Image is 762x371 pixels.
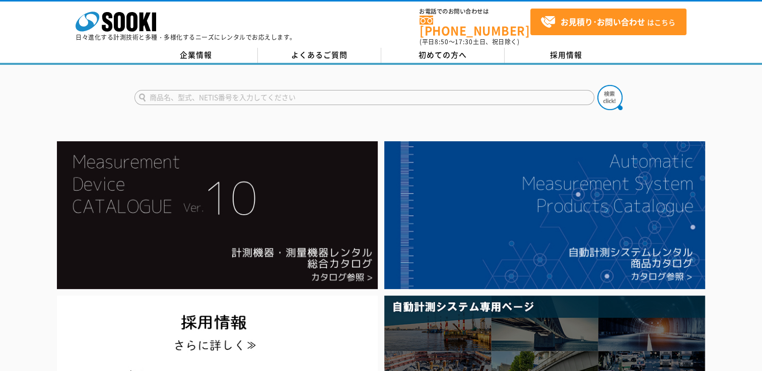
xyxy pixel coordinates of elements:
[384,141,705,289] img: 自動計測システムカタログ
[420,9,530,15] span: お電話でのお問い合わせは
[505,48,628,63] a: 採用情報
[134,48,258,63] a: 企業情報
[76,34,296,40] p: 日々進化する計測技術と多種・多様化するニーズにレンタルでお応えします。
[455,37,473,46] span: 17:30
[134,90,594,105] input: 商品名、型式、NETIS番号を入力してください
[530,9,686,35] a: お見積り･お問い合わせはこちら
[420,37,519,46] span: (平日 ～ 土日、祝日除く)
[420,16,530,36] a: [PHONE_NUMBER]
[381,48,505,63] a: 初めての方へ
[561,16,645,28] strong: お見積り･お問い合わせ
[540,15,675,30] span: はこちら
[435,37,449,46] span: 8:50
[597,85,622,110] img: btn_search.png
[57,141,378,289] img: Catalog Ver10
[258,48,381,63] a: よくあるご質問
[419,49,467,60] span: 初めての方へ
